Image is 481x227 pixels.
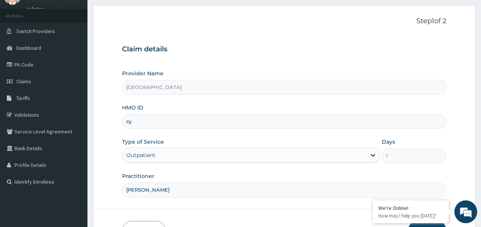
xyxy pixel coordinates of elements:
a: Online [27,6,45,12]
label: Practitioner [122,172,154,180]
span: Dashboard [16,44,41,51]
label: Days [382,138,395,146]
span: We're online! [44,66,105,143]
input: Enter Name [122,183,446,197]
label: Type of Service [122,138,164,146]
h3: Claim details [122,45,446,54]
label: HMO ID [122,104,143,111]
div: Chat with us now [40,43,128,52]
span: Tariffs [16,95,30,102]
div: Outpatient [126,151,156,159]
div: We're Online! [378,205,443,211]
span: Switch Providers [16,28,55,35]
p: How may I help you today? [378,213,443,219]
img: d_794563401_company_1708531726252_794563401 [14,38,31,57]
label: Provider Name [122,70,164,77]
p: Step 1 of 2 [122,17,446,25]
textarea: Type your message and hit 'Enter' [4,148,145,175]
span: Claims [16,78,31,85]
input: Enter HMO ID [122,114,446,129]
div: Minimize live chat window [125,4,143,22]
